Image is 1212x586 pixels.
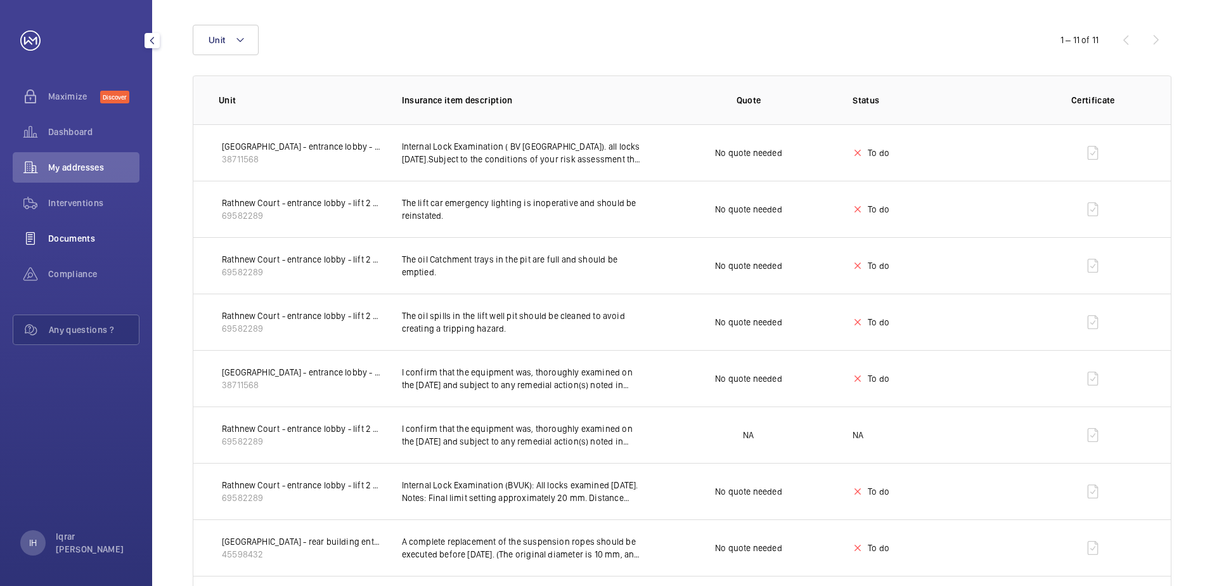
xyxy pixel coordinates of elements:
[715,485,782,498] p: No quote needed
[868,485,889,498] p: To do
[222,422,382,435] p: Rathnew Court - entrance lobby - lift 2 - U1012155 - 2
[715,316,782,329] p: No quote needed
[402,479,645,504] p: Internal Lock Examination (BVUK): All locks examined [DATE]. Notes: Final limit setting approxima...
[868,146,889,159] p: To do
[222,535,382,548] p: [GEOGRAPHIC_DATA] - rear building entrance - lift 3 - U1012155 - 3
[219,94,382,107] p: Unit
[853,429,863,441] p: NA
[868,372,889,385] p: To do
[853,94,1021,107] p: Status
[402,94,645,107] p: Insurance item description
[402,140,645,166] p: Internal Lock Examination ( BV [GEOGRAPHIC_DATA]). all locks [DATE].Subject to the conditions of ...
[737,94,761,107] p: Quote
[222,153,382,166] p: 38711568
[868,259,889,272] p: To do
[222,253,382,266] p: Rathnew Court - entrance lobby - lift 2 - U1012155 - 2
[402,253,645,278] p: The oil Catchment trays in the pit are full and should be emptied.
[222,140,382,153] p: [GEOGRAPHIC_DATA] - entrance lobby - lift 1 - U1012155 - 1
[402,535,645,561] p: A complete replacement of the suspension ropes should be executed before [DATE]. (The original di...
[222,379,382,391] p: 38711568
[743,429,754,441] p: NA
[29,537,37,549] p: IH
[49,323,139,336] span: Any questions ?
[402,366,645,391] p: I confirm that the equipment was, thoroughly examined on the [DATE] and subject to any remedial a...
[715,372,782,385] p: No quote needed
[868,542,889,554] p: To do
[222,479,382,492] p: Rathnew Court - entrance lobby - lift 2 - U1012155 - 2
[209,35,225,45] span: Unit
[222,548,382,561] p: 45598432
[222,322,382,335] p: 69582289
[715,203,782,216] p: No quote needed
[402,197,645,222] p: The lift car emergency lighting is inoperative and should be reinstated.
[868,316,889,329] p: To do
[222,197,382,209] p: Rathnew Court - entrance lobby - lift 2 - U1012155 - 2
[100,91,129,103] span: Discover
[1041,94,1145,107] p: Certificate
[402,422,645,448] p: I confirm that the equipment was, thoroughly examined on the [DATE] and subject to any remedial a...
[48,90,100,103] span: Maximize
[222,209,382,222] p: 69582289
[715,542,782,554] p: No quote needed
[1060,34,1099,46] div: 1 – 11 of 11
[222,366,382,379] p: [GEOGRAPHIC_DATA] - entrance lobby - lift 1 - U1012155 - 1
[48,232,139,245] span: Documents
[193,25,259,55] button: Unit
[222,435,382,448] p: 69582289
[48,197,139,209] span: Interventions
[222,266,382,278] p: 69582289
[56,530,132,556] p: Iqrar [PERSON_NAME]
[402,309,645,335] p: The oil spills in the lift well pit should be cleaned to avoid creating a tripping hazard.
[48,126,139,138] span: Dashboard
[222,309,382,322] p: Rathnew Court - entrance lobby - lift 2 - U1012155 - 2
[222,492,382,504] p: 69582289
[868,203,889,216] p: To do
[48,268,139,280] span: Compliance
[715,259,782,272] p: No quote needed
[715,146,782,159] p: No quote needed
[48,161,139,174] span: My addresses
